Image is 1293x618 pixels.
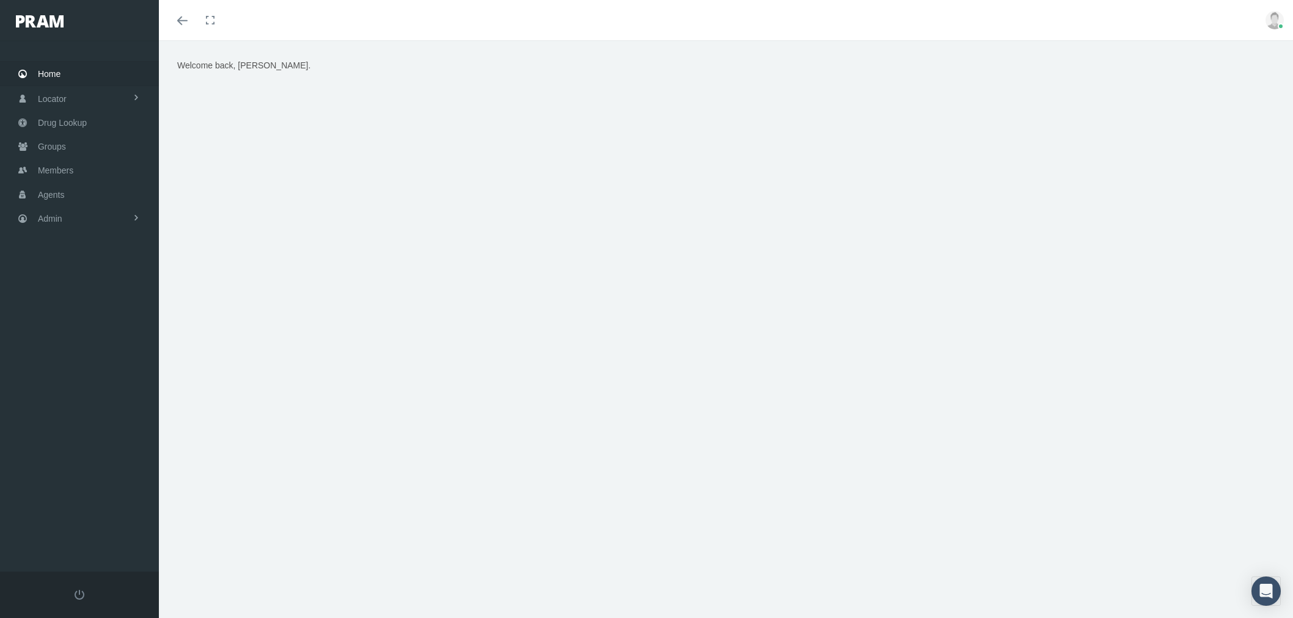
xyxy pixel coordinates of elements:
span: Members [38,159,73,182]
span: Groups [38,135,66,158]
img: PRAM_20_x_78.png [16,15,64,27]
img: user-placeholder.jpg [1266,11,1284,29]
div: Open Intercom Messenger [1251,576,1281,606]
span: Agents [38,183,65,206]
span: Welcome back, [PERSON_NAME]. [177,60,310,70]
span: Home [38,62,60,85]
span: Locator [38,87,67,111]
span: Admin [38,207,62,230]
span: Drug Lookup [38,111,87,134]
